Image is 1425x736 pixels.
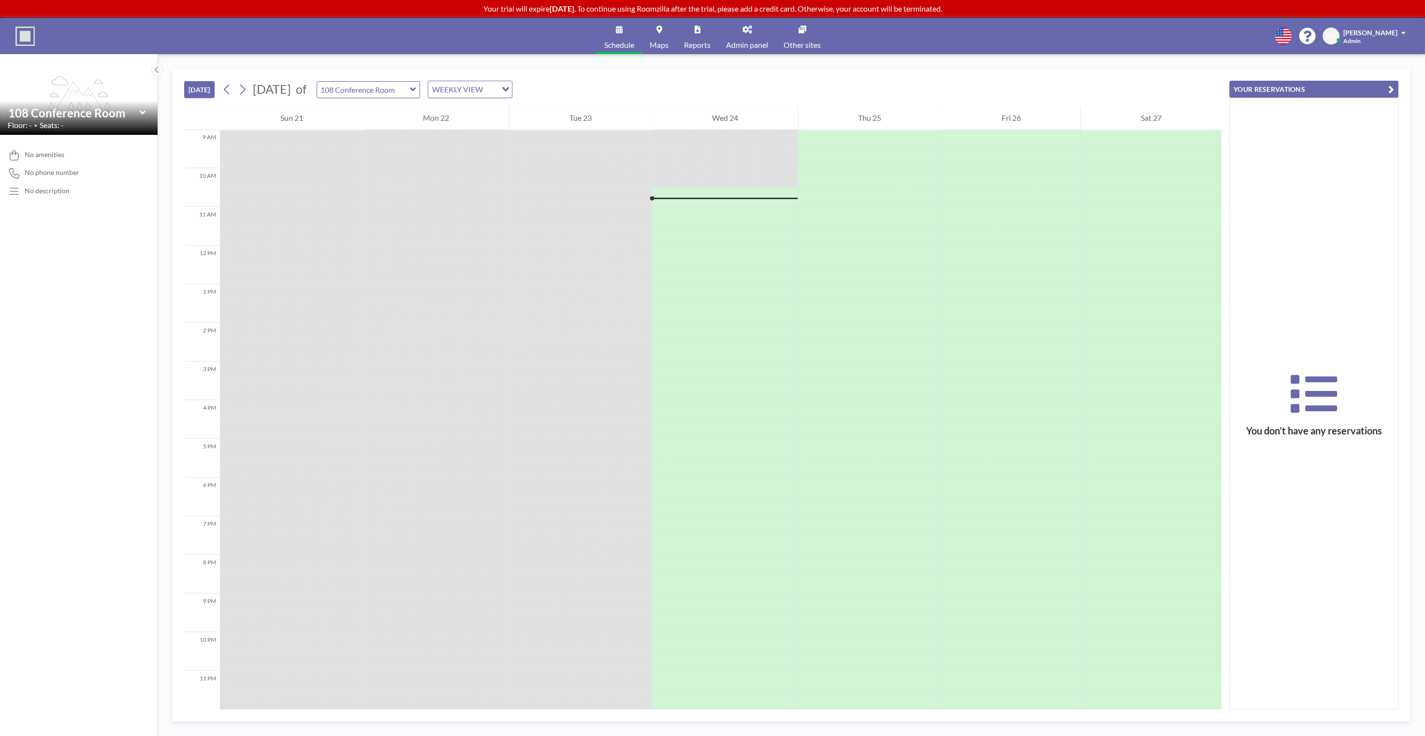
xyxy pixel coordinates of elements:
[15,27,35,46] img: organization-logo
[1343,29,1397,37] span: [PERSON_NAME]
[296,82,306,97] span: of
[684,41,711,49] span: Reports
[8,120,32,130] span: Floor: -
[718,18,776,54] a: Admin panel
[784,41,821,49] span: Other sites
[509,106,652,130] div: Tue 23
[184,400,220,439] div: 4 PM
[642,18,676,54] a: Maps
[726,41,768,49] span: Admin panel
[604,41,634,49] span: Schedule
[184,245,220,284] div: 12 PM
[184,130,220,168] div: 9 AM
[184,168,220,207] div: 10 AM
[184,207,220,245] div: 11 AM
[184,361,220,400] div: 3 PM
[25,150,64,159] span: No amenities
[253,82,291,96] span: [DATE]
[596,18,642,54] a: Schedule
[184,593,220,632] div: 9 PM
[486,83,496,96] input: Search for option
[1229,81,1398,98] button: YOUR RESERVATIONS
[184,323,220,361] div: 2 PM
[676,18,718,54] a: Reports
[184,671,220,709] div: 11 PM
[776,18,829,54] a: Other sites
[652,106,798,130] div: Wed 24
[650,41,669,49] span: Maps
[184,516,220,555] div: 7 PM
[942,106,1081,130] div: Fri 26
[40,120,64,130] span: Seats: -
[364,106,509,130] div: Mon 22
[550,4,574,13] b: [DATE]
[1081,106,1221,130] div: Sat 27
[34,122,37,129] span: •
[8,106,140,120] input: 108 Conference Room
[1327,32,1335,41] span: CS
[25,168,79,177] span: No phone number
[220,106,363,130] div: Sun 21
[317,82,410,98] input: 108 Conference Room
[184,555,220,593] div: 8 PM
[184,632,220,671] div: 10 PM
[798,106,941,130] div: Thu 25
[25,187,70,195] div: No description
[430,83,485,96] span: WEEKLY VIEW
[1343,37,1361,44] span: Admin
[184,477,220,516] div: 6 PM
[1230,425,1398,437] h3: You don’t have any reservations
[428,81,512,98] div: Search for option
[184,284,220,323] div: 1 PM
[184,81,215,98] button: [DATE]
[184,439,220,477] div: 5 PM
